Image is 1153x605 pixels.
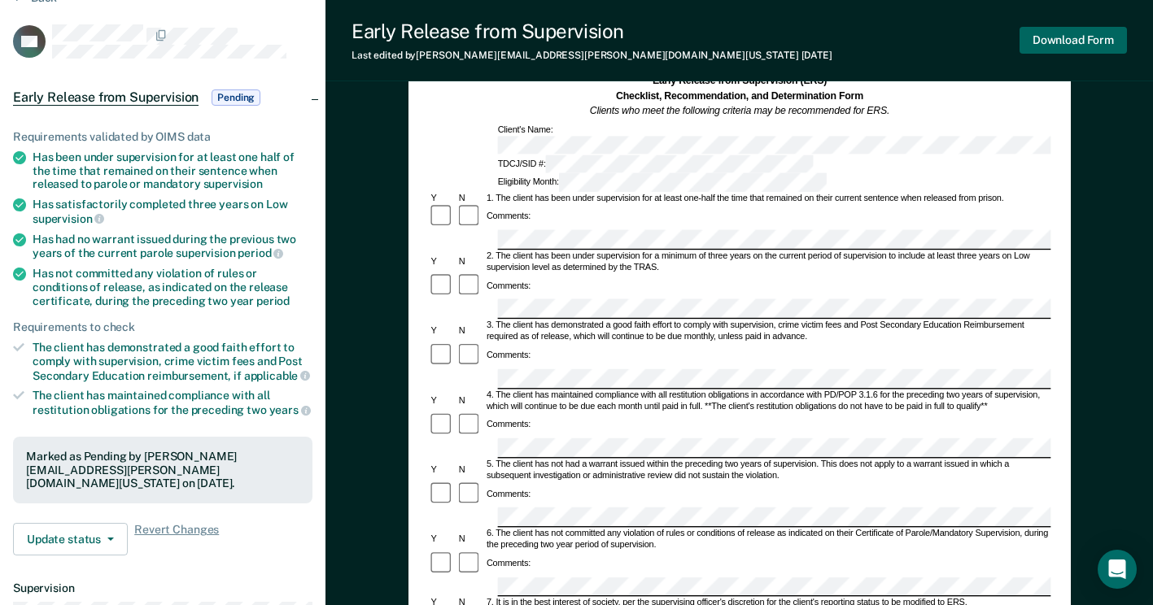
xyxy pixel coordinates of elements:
[484,529,1050,551] div: 6. The client has not committed any violation of rules or conditions of release as indicated on t...
[13,523,128,555] button: Update status
[134,523,219,555] span: Revert Changes
[484,193,1050,204] div: 1. The client has been under supervision for at least one-half the time that remained on their cu...
[33,212,104,225] span: supervision
[26,450,299,490] div: Marked as Pending by [PERSON_NAME][EMAIL_ADDRESS][PERSON_NAME][DOMAIN_NAME][US_STATE] on [DATE].
[484,390,1050,411] div: 4. The client has maintained compliance with all restitution obligations in accordance with PD/PO...
[33,389,312,416] div: The client has maintained compliance with all restitution obligations for the preceding two
[13,130,312,144] div: Requirements validated by OIMS data
[484,420,533,431] div: Comments:
[33,341,312,382] div: The client has demonstrated a good faith effort to comply with supervision, crime victim fees and...
[203,177,263,190] span: supervision
[244,369,310,382] span: applicable
[428,326,456,337] div: Y
[33,198,312,225] div: Has satisfactorily completed three years on Low
[428,395,456,407] div: Y
[33,150,312,191] div: Has been under supervision for at least one half of the time that remained on their sentence when...
[13,581,312,595] dt: Supervision
[484,459,1050,481] div: 5. The client has not had a warrant issued within the preceding two years of supervision. This do...
[484,251,1050,273] div: 2. The client has been under supervision for a minimum of three years on the current period of su...
[352,50,832,61] div: Last edited by [PERSON_NAME][EMAIL_ADDRESS][PERSON_NAME][DOMAIN_NAME][US_STATE]
[456,193,484,204] div: N
[1020,27,1127,54] button: Download Form
[484,559,533,570] div: Comments:
[13,320,312,334] div: Requirements to check
[456,326,484,337] div: N
[352,20,832,43] div: Early Release from Supervision
[212,89,260,106] span: Pending
[801,50,832,61] span: [DATE]
[456,257,484,268] div: N
[33,233,312,260] div: Has had no warrant issued during the previous two years of the current parole supervision
[428,534,456,546] div: Y
[456,534,484,546] div: N
[33,267,312,307] div: Has not committed any violation of rules or conditions of release, as indicated on the release ce...
[616,90,863,102] strong: Checklist, Recommendation, and Determination Form
[256,294,290,307] span: period
[484,320,1050,342] div: 3. The client has demonstrated a good faith effort to comply with supervision, crime victim fees ...
[456,395,484,407] div: N
[484,350,533,362] div: Comments:
[456,465,484,477] div: N
[428,465,456,477] div: Y
[484,489,533,500] div: Comments:
[238,246,283,259] span: period
[13,89,199,106] span: Early Release from Supervision
[1098,550,1137,589] div: Open Intercom Messenger
[496,173,828,191] div: Eligibility Month:
[484,281,533,292] div: Comments:
[269,403,311,416] span: years
[496,155,815,173] div: TDCJ/SID #:
[484,211,533,223] div: Comments:
[428,257,456,268] div: Y
[428,193,456,204] div: Y
[589,105,889,116] em: Clients who meet the following criteria may be recommended for ERS.
[496,124,1129,154] div: Client's Name:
